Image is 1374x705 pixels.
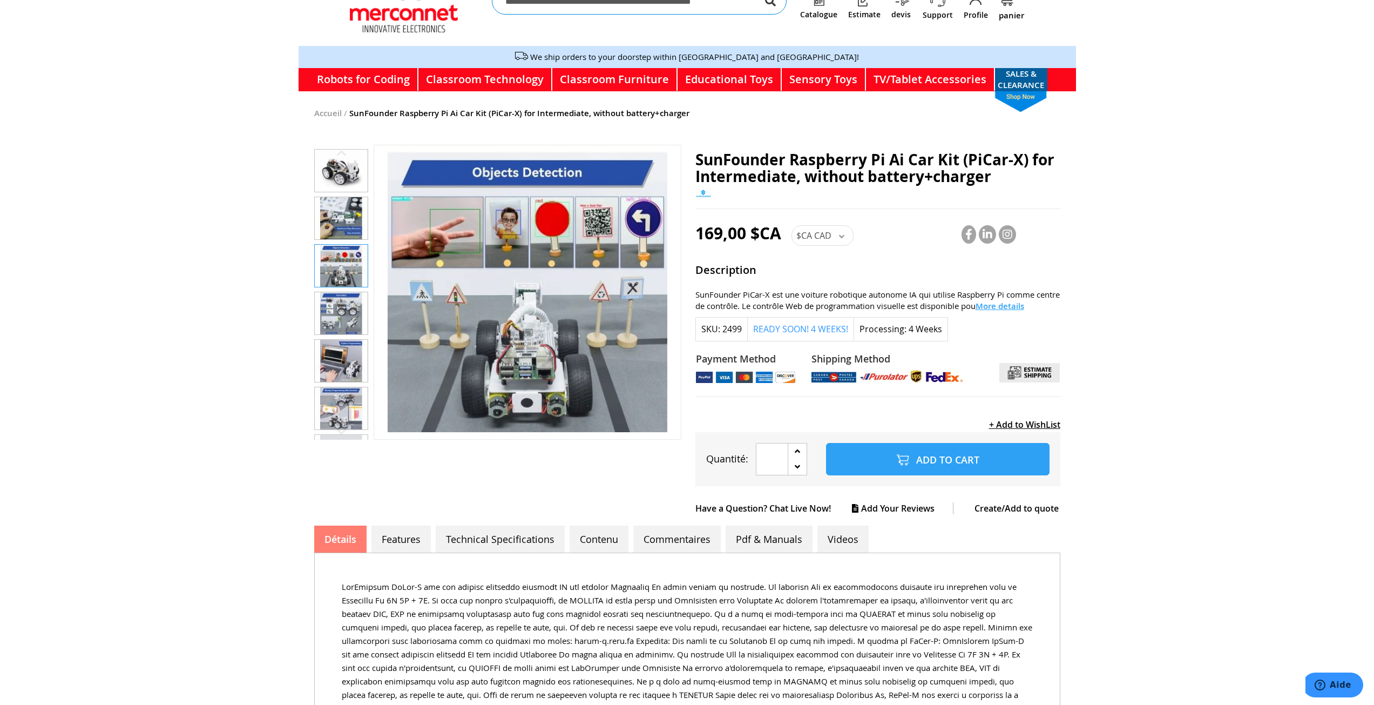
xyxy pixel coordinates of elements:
a: Classroom Furniture [552,68,678,91]
span: shop now [990,91,1052,112]
img: SunFounder Raspberry Pi Ai Car Kit (PiCar-X) for Intermediate, without battery+charger [315,150,368,192]
a: Educational Toys [678,68,782,91]
span: Quantité: [706,452,748,465]
div: SunFounder Raspberry Pi Ai Car Kit (PiCar-X) for Intermediate, without battery+charger [314,287,368,335]
img: SunFounder Raspberry Pi Ai Car Kit (PiCar-X) for Intermediate, without battery+charger [315,387,368,429]
span: panier [999,11,1024,19]
a: TV/Tablet Accessories [866,68,995,91]
img: calculate estimate shipping [999,363,1060,382]
a: Robots for Coding [309,68,418,91]
span: $CA [796,230,812,241]
div: 4 Weeks [909,323,942,335]
span: CAD [814,230,831,241]
button: Add to Cart [826,443,1049,475]
img: SunFounder Raspberry Pi Ai Car Kit (PiCar-X) for Intermediate, without battery+charger [387,145,667,439]
img: SunFounder Raspberry Pi Ai Car Kit (PiCar-X) for Intermediate, without battery+charger [315,245,368,287]
a: Technical Specifications [436,526,565,553]
span: 169,00 $CA [695,222,781,244]
a: Profile [964,10,988,21]
a: Sensory Toys [782,68,866,91]
a: SunFounder [695,193,712,204]
div: SunFounder Raspberry Pi Ai Car Kit (PiCar-X) for Intermediate, without battery+charger [314,192,368,240]
a: Have a Question? Chat Live Now! [695,502,850,514]
span: SunFounder Raspberry Pi Ai Car Kit (PiCar-X) for Intermediate, without battery+charger [695,149,1054,187]
div: $CA CAD [791,225,854,246]
img: SunFounder Raspberry Pi Ai Car Kit (PiCar-X) for Intermediate, without battery+charger [315,435,368,477]
iframe: Ouvre un widget dans lequel vous pouvez chatter avec l’un de nos agents [1305,673,1363,700]
div: 2499 [722,323,742,335]
div: SunFounder Raspberry Pi Ai Car Kit (PiCar-X) for Intermediate, without battery+charger [314,430,368,478]
img: SunFounder Raspberry Pi Ai Car Kit (PiCar-X) for Intermediate, without battery+charger [315,292,368,334]
a: Create/Add to quote [956,502,1059,514]
a: Commentaires [633,526,721,553]
a: Videos [817,526,869,553]
a: + Add to WishList [989,419,1060,431]
div: SunFounder PiCar-X est une voiture robotique autonome IA qui utilise Raspberry Pi comme centre de... [695,289,1060,312]
a: Features [371,526,431,553]
div: SunFounder Raspberry Pi Ai Car Kit (PiCar-X) for Intermediate, without battery+charger [314,240,368,287]
a: Classroom Technology [418,68,552,91]
img: SunFounder Raspberry Pi Ai Car Kit (PiCar-X) for Intermediate, without battery+charger [315,197,368,239]
div: SunFounder Raspberry Pi Ai Car Kit (PiCar-X) for Intermediate, without battery+charger [314,382,368,430]
strong: SunFounder Raspberry Pi Ai Car Kit (PiCar-X) for Intermediate, without battery+charger [349,108,689,119]
a: Contenu [570,526,628,553]
a: SALES & CLEARANCEshop now [995,68,1047,91]
div: SunFounder Raspberry Pi Ai Car Kit (PiCar-X) for Intermediate, without battery+charger [314,145,368,192]
a: Support [923,10,953,21]
span: More details [976,300,1024,312]
img: SunFounder Raspberry Pi Ai Car Kit (PiCar-X) for Intermediate, without battery+charger [315,340,368,382]
strong: Description [695,263,1060,281]
strong: Payment Method [696,352,796,366]
a: Estimate [848,10,881,19]
a: We ship orders to your doorstep within [GEOGRAPHIC_DATA] and [GEOGRAPHIC_DATA]! [530,51,859,62]
img: SunFounder [695,185,712,202]
a: Accueil [314,108,342,119]
span: Add to Cart [916,453,979,466]
a: Pdf & Manuals [726,526,813,553]
strong: Processing [859,323,906,335]
div: SunFounder Raspberry Pi Ai Car Kit (PiCar-X) for Intermediate, without battery+charger [314,335,368,382]
a: Add Your Reviews [852,502,953,514]
span: Ready Soon! 4 Weeks! [753,323,848,335]
a: Catalogue [800,10,837,19]
strong: SKU [701,323,720,335]
a: Détails [314,526,367,553]
strong: Shipping Method [811,352,963,366]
